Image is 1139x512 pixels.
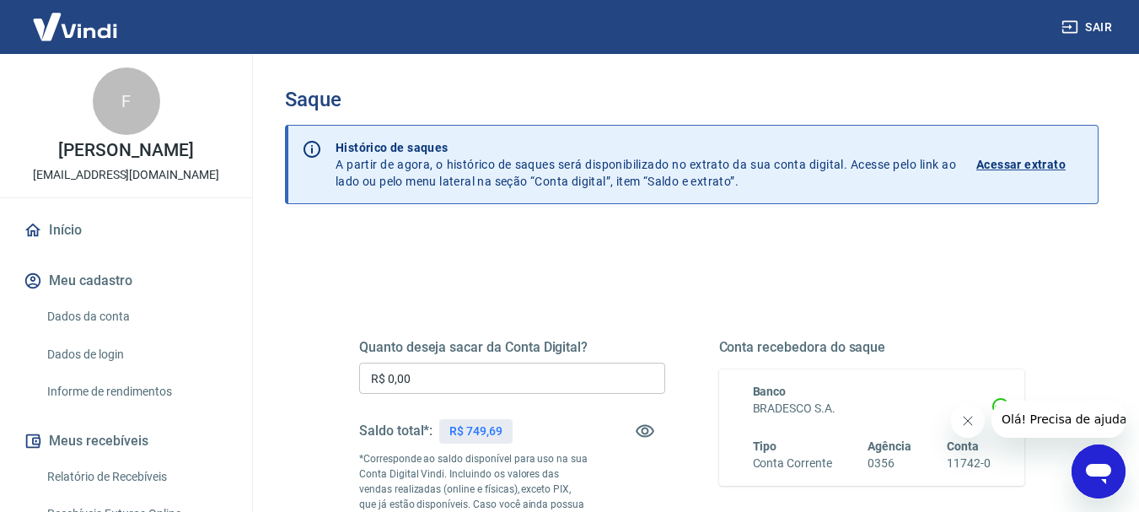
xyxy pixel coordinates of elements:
p: A partir de agora, o histórico de saques será disponibilizado no extrato da sua conta digital. Ac... [336,139,956,190]
button: Meu cadastro [20,262,232,299]
h5: Quanto deseja sacar da Conta Digital? [359,339,665,356]
p: R$ 749,69 [449,423,502,440]
h6: BRADESCO S.A. [753,400,991,418]
h5: Conta recebedora do saque [719,339,1025,356]
a: Relatório de Recebíveis [40,460,232,494]
h6: 0356 [868,455,911,472]
img: Vindi [20,1,130,52]
iframe: Mensagem da empresa [991,401,1126,438]
a: Início [20,212,232,249]
button: Sair [1058,12,1119,43]
button: Meus recebíveis [20,423,232,460]
a: Acessar extrato [976,139,1084,190]
span: Olá! Precisa de ajuda? [10,12,142,25]
a: Informe de rendimentos [40,375,232,409]
span: Tipo [753,439,777,453]
div: F [93,67,160,135]
p: [EMAIL_ADDRESS][DOMAIN_NAME] [33,166,219,184]
p: Acessar extrato [976,156,1066,173]
a: Dados de login [40,337,232,372]
iframe: Fechar mensagem [951,404,985,438]
p: Histórico de saques [336,139,956,156]
span: Banco [753,385,787,398]
span: Conta [947,439,979,453]
h6: Conta Corrente [753,455,832,472]
p: [PERSON_NAME] [58,142,193,159]
h6: 11742-0 [947,455,991,472]
h5: Saldo total*: [359,423,432,439]
iframe: Botão para abrir a janela de mensagens [1072,445,1126,499]
span: Agência [868,439,911,453]
h3: Saque [285,88,1099,111]
a: Dados da conta [40,299,232,334]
